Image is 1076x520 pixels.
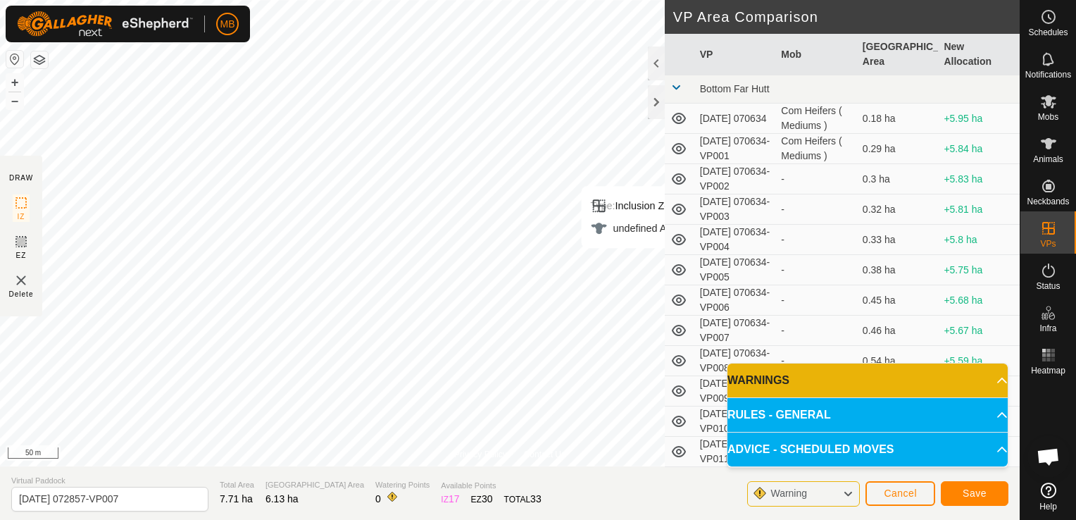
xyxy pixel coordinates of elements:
div: - [781,172,851,187]
td: +5.84 ha [938,134,1020,164]
span: Available Points [441,480,541,492]
td: [DATE] 070634-VP012 [694,467,776,497]
td: [DATE] 070634-VP004 [694,225,776,255]
button: Map Layers [31,51,48,68]
img: VP [13,272,30,289]
td: [DATE] 070634-VP010 [694,407,776,437]
img: Gallagher Logo [17,11,193,37]
td: 0.33 ha [857,225,939,255]
td: +5.8 ha [938,225,1020,255]
div: - [781,354,851,369]
span: MB [220,17,235,32]
span: 17 [449,493,460,504]
td: [DATE] 070634-VP006 [694,285,776,316]
div: - [781,323,851,338]
span: EZ [16,250,27,261]
a: Privacy Policy [454,448,507,461]
div: EZ [471,492,493,507]
div: - [781,233,851,247]
td: 0.38 ha [857,255,939,285]
th: [GEOGRAPHIC_DATA] Area [857,34,939,75]
div: Inclusion Zone [590,197,690,214]
th: Mob [775,34,857,75]
td: 0.3 ha [857,164,939,194]
div: IZ [441,492,459,507]
td: +5.81 ha [938,194,1020,225]
span: Bottom Far Hutt [700,83,770,94]
button: – [6,92,23,109]
div: - [781,293,851,308]
span: RULES - GENERAL [727,407,831,423]
span: Schedules [1028,28,1068,37]
span: Total Area [220,479,254,491]
span: 30 [482,493,493,504]
div: Open chat [1027,435,1070,478]
a: Contact Us [524,448,565,461]
p-accordion-header: RULES - GENERAL [727,398,1008,432]
td: 0.54 ha [857,346,939,376]
td: [DATE] 070634-VP011 [694,437,776,467]
td: 0.18 ha [857,104,939,134]
span: Warning [770,488,807,499]
span: [GEOGRAPHIC_DATA] Area [265,479,364,491]
td: +5.59 ha [938,346,1020,376]
span: Notifications [1025,70,1071,79]
span: Status [1036,282,1060,290]
td: +5.75 ha [938,255,1020,285]
span: ADVICE - SCHEDULED MOVES [727,441,894,458]
p-accordion-header: ADVICE - SCHEDULED MOVES [727,433,1008,466]
p-accordion-header: WARNINGS [727,364,1008,397]
td: [DATE] 070634-VP009 [694,376,776,407]
td: +5.83 ha [938,164,1020,194]
th: VP [694,34,776,75]
div: Com Heifers ( Mediums ) [781,134,851,163]
td: [DATE] 070634-VP007 [694,316,776,346]
div: - [781,202,851,217]
td: 0.29 ha [857,134,939,164]
a: Help [1020,477,1076,516]
h2: VP Area Comparison [673,8,1020,25]
button: Cancel [865,481,935,506]
span: Virtual Paddock [11,475,208,487]
td: [DATE] 070634-VP005 [694,255,776,285]
span: Mobs [1038,113,1058,121]
span: VPs [1040,240,1056,248]
div: undefined Animal [590,220,690,237]
div: DRAW [9,173,33,183]
span: Cancel [884,488,917,499]
div: TOTAL [504,492,542,507]
td: [DATE] 070634 [694,104,776,134]
span: 0 [375,493,381,504]
span: Save [963,488,987,499]
div: Com Heifers ( Mediums ) [781,104,851,133]
td: [DATE] 070634-VP001 [694,134,776,164]
span: Delete [9,289,34,299]
td: [DATE] 070634-VP002 [694,164,776,194]
th: New Allocation [938,34,1020,75]
span: Watering Points [375,479,430,491]
span: IZ [18,211,25,222]
td: 0.46 ha [857,316,939,346]
span: 7.71 ha [220,493,253,504]
span: WARNINGS [727,372,789,389]
td: +5.67 ha [938,316,1020,346]
button: Save [941,481,1008,506]
td: [DATE] 070634-VP003 [694,194,776,225]
td: +5.68 ha [938,285,1020,316]
button: Reset Map [6,51,23,68]
td: [DATE] 070634-VP008 [694,346,776,376]
span: Infra [1039,324,1056,333]
button: + [6,74,23,91]
span: 6.13 ha [265,493,299,504]
td: +5.95 ha [938,104,1020,134]
td: 0.32 ha [857,194,939,225]
span: Help [1039,502,1057,511]
span: Animals [1033,155,1063,163]
span: Heatmap [1031,366,1065,375]
span: 33 [530,493,542,504]
td: 0.45 ha [857,285,939,316]
div: - [781,263,851,278]
span: Neckbands [1027,197,1069,206]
